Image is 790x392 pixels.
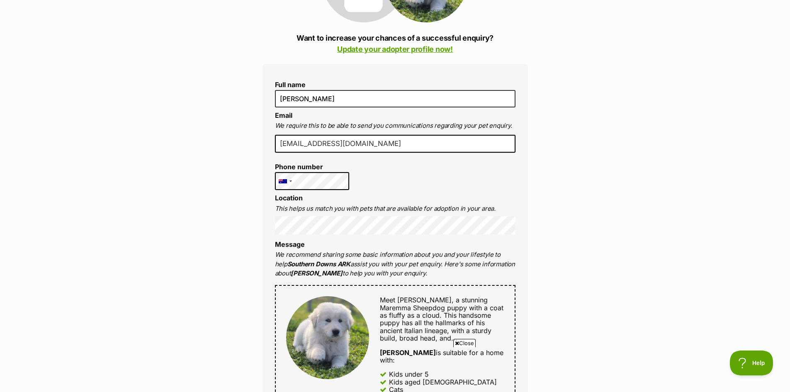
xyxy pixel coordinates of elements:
a: Update your adopter profile now! [337,45,453,54]
label: Location [275,194,303,202]
p: We require this to be able to send you communications regarding your pet enquiry. [275,121,515,131]
div: Australia: +61 [275,173,294,190]
img: Larry [286,296,369,379]
label: Message [275,240,305,248]
p: We recommend sharing some basic information about you and your lifestyle to help assist you with ... [275,250,515,278]
label: Phone number [275,163,350,170]
span: Meet [PERSON_NAME], a stunning Maremma Sheepdog puppy with a coat as fluffy as a cloud. [380,296,503,319]
p: Want to increase your chances of a successful enquiry? [263,32,528,55]
p: This helps us match you with pets that are available for adoption in your area. [275,204,515,214]
span: Close [453,339,476,347]
span: This handsome puppy has all the hallmarks of his ancient Italian lineage, with a sturdy build, br... [380,311,491,342]
iframe: Help Scout Beacon - Open [730,351,773,375]
label: Email [275,111,292,119]
iframe: Advertisement [194,351,596,388]
strong: Southern Downs ARK [287,260,350,268]
label: Full name [275,81,515,88]
input: E.g. Jimmy Chew [275,90,515,107]
strong: [PERSON_NAME] [291,269,342,277]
